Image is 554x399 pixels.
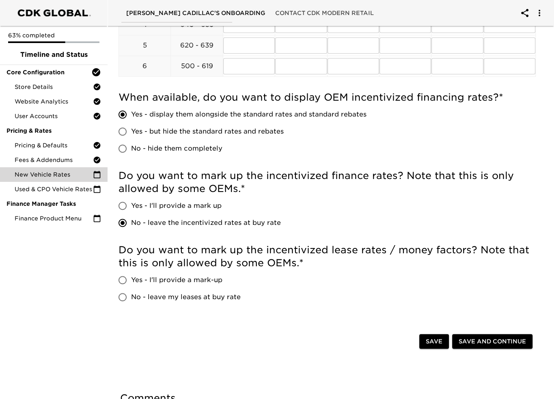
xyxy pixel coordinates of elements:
[126,8,265,18] span: [PERSON_NAME] Cadillac's Onboarding
[131,110,366,119] span: Yes - display them alongside the standard rates and standard rebates
[6,200,101,208] span: Finance Manager Tasks
[6,50,101,60] span: Timeline and Status
[119,41,170,50] p: 5
[426,336,442,347] span: Save
[15,185,93,193] span: Used & CPO Vehicle Rates
[8,31,99,39] p: 63% completed
[131,127,284,136] span: Yes - but hide the standard rates and rebates
[15,156,93,164] span: Fees & Addendums
[6,68,91,76] span: Core Configuration
[131,144,222,153] span: No - hide them completely
[530,3,549,23] button: account of current user
[171,61,222,71] p: 500 - 619
[15,141,93,149] span: Pricing & Defaults
[131,292,241,302] span: No - leave my leases at buy rate
[119,91,536,104] h5: When available, do you want to display OEM incentivized financing rates?
[119,61,170,71] p: 6
[119,169,536,195] h5: Do you want to mark up the incentivized finance rates? Note that this is only allowed by some OEMs.
[119,244,536,270] h5: Do you want to mark up the incentivized lease rates / money factors? Note that this is only allow...
[275,8,374,18] span: Contact CDK Modern Retail
[15,112,93,120] span: User Accounts
[515,3,535,23] button: account of current user
[459,336,526,347] span: Save and Continue
[452,334,532,349] button: Save and Continue
[419,334,449,349] button: Save
[15,83,93,91] span: Store Details
[131,201,222,211] span: Yes - I'll provide a mark up
[6,127,101,135] span: Pricing & Rates
[15,97,93,106] span: Website Analytics
[131,275,222,285] span: Yes - I'll provide a mark-up
[171,41,222,50] p: 620 - 639
[15,170,93,179] span: New Vehicle Rates
[15,214,93,222] span: Finance Product Menu
[131,218,281,228] span: No - leave the incentivized rates at buy rate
